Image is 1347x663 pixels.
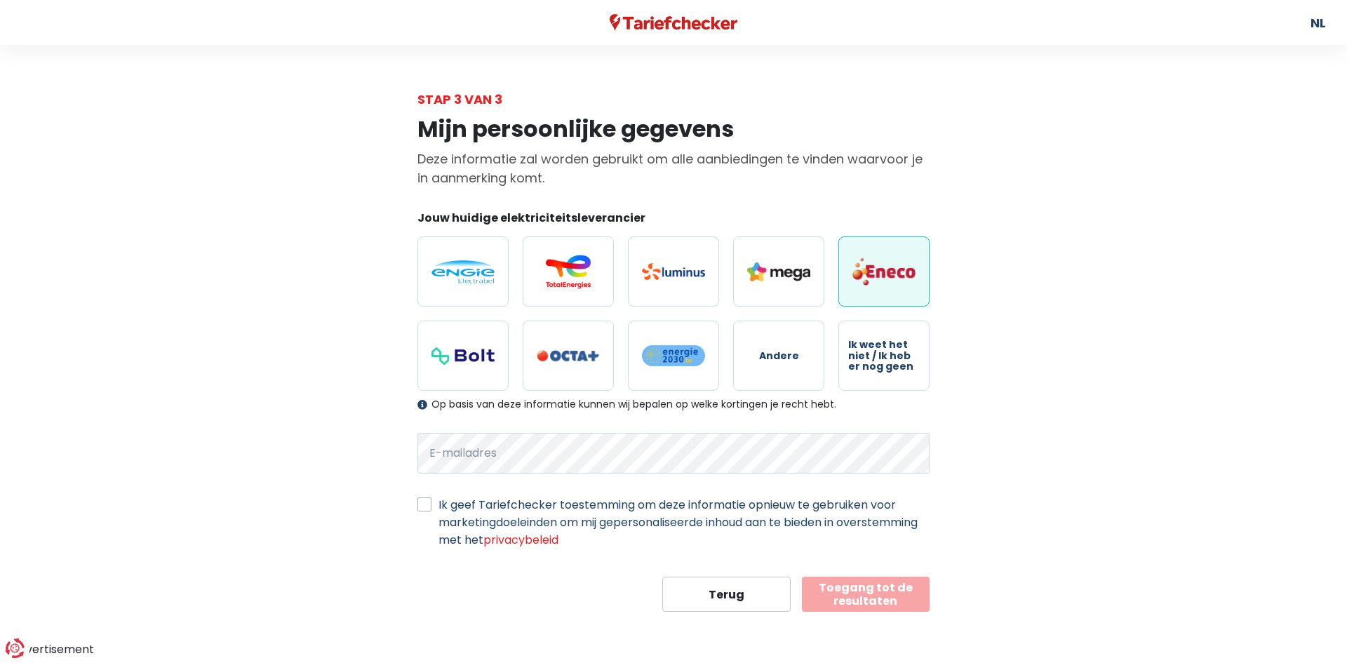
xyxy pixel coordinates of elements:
button: Toegang tot de resultaten [802,577,930,612]
div: Op basis van deze informatie kunnen wij bepalen op welke kortingen je recht hebt. [417,399,930,410]
img: Engie / Electrabel [431,260,495,283]
div: Stap 3 van 3 [417,90,930,109]
img: Tariefchecker logo [610,14,737,32]
img: Mega [747,262,810,281]
h1: Mijn persoonlijke gegevens [417,116,930,142]
p: Deze informatie zal worden gebruikt om alle aanbiedingen te vinden waarvoor je in aanmerking komt. [417,149,930,187]
label: Ik geef Tariefchecker toestemming om deze informatie opnieuw te gebruiken voor marketingdoeleinde... [438,496,930,549]
button: Terug [662,577,791,612]
img: Bolt [431,347,495,365]
img: Total Energies / Lampiris [537,255,600,288]
img: Energie2030 [642,344,705,367]
img: Octa+ [537,350,600,362]
a: privacybeleid [483,532,558,548]
img: Luminus [642,263,705,280]
span: Ik weet het niet / Ik heb er nog geen [848,340,920,372]
legend: Jouw huidige elektriciteitsleverancier [417,210,930,232]
span: Andere [759,351,799,361]
img: Eneco [852,257,916,286]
